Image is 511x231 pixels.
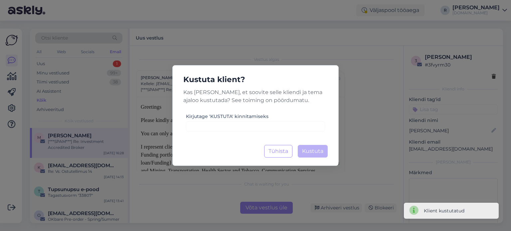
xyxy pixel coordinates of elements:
[264,145,292,158] button: Tühista
[178,73,333,86] h5: Kustuta klient?
[186,113,268,120] label: Kirjutage 'KUSTUTA' kinnitamiseks
[302,148,323,154] span: Kustuta
[298,145,328,158] button: Kustuta
[178,88,333,104] p: Kas [PERSON_NAME], et soovite selle kliendi ja tema ajaloo kustutada? See toiming on pöördumatu.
